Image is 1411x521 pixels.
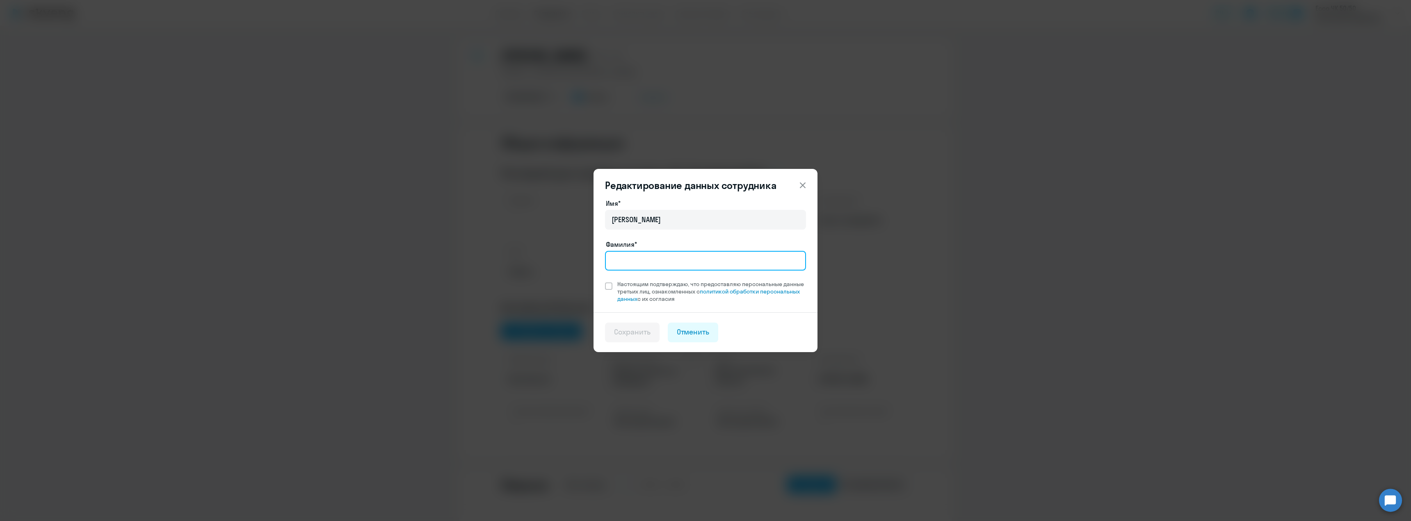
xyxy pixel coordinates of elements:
button: Отменить [668,323,719,342]
span: Настоящим подтверждаю, что предоставляю персональные данные третьих лиц, ознакомленных с с их сог... [617,280,806,303]
div: Отменить [677,327,710,337]
button: Сохранить [605,323,660,342]
a: политикой обработки персональных данных [617,288,800,303]
div: Сохранить [614,327,651,337]
header: Редактирование данных сотрудника [594,179,817,192]
label: Фамилия* [606,239,637,249]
